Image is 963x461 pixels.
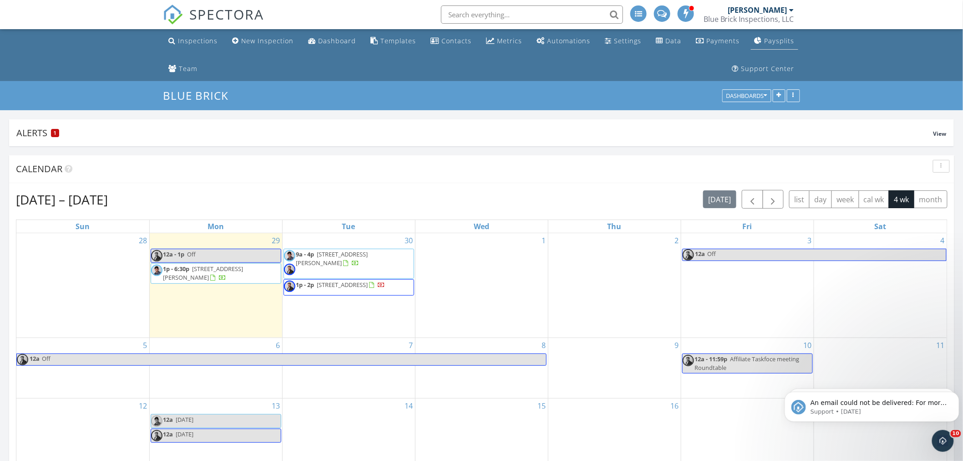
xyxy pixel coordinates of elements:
button: cal wk [859,190,890,208]
span: [STREET_ADDRESS] [317,281,368,289]
input: Search everything... [441,5,623,24]
div: Paysplits [765,36,795,45]
a: 1p - 2p [STREET_ADDRESS] [296,281,385,289]
div: [PERSON_NAME] [728,5,787,15]
td: Go to October 2, 2025 [548,233,681,338]
a: Go to September 28, 2025 [137,233,149,248]
a: Go to October 13, 2025 [270,399,282,413]
a: Tuesday [340,220,357,233]
iframe: Intercom live chat [932,430,954,452]
a: 1p - 6:30p [STREET_ADDRESS][PERSON_NAME] [151,263,281,284]
a: Blue Brick [163,88,236,103]
span: 12a [163,430,173,438]
button: 4 wk [889,190,914,208]
a: Contacts [427,33,475,50]
button: Previous [742,190,763,209]
span: Off [708,250,716,258]
td: Go to October 11, 2025 [814,338,947,398]
a: Data [653,33,685,50]
a: Go to October 16, 2025 [669,399,681,413]
img: simonvoight1.jpg [17,354,28,365]
a: Go to October 14, 2025 [403,399,415,413]
a: Sunday [74,220,91,233]
img: simonvoight1.jpg [151,250,162,261]
td: Go to October 1, 2025 [415,233,548,338]
a: Paysplits [751,33,798,50]
span: 12a [29,354,40,365]
span: 1 [54,130,56,136]
span: [STREET_ADDRESS][PERSON_NAME] [296,250,368,267]
td: Go to September 28, 2025 [16,233,149,338]
div: Data [666,36,682,45]
a: Inspections [165,33,221,50]
a: Support Center [729,61,798,77]
a: Friday [741,220,754,233]
a: Templates [367,33,420,50]
div: Settings [614,36,642,45]
span: 1p - 6:30p [163,265,190,273]
a: Go to October 1, 2025 [540,233,548,248]
a: Go to October 11, 2025 [935,338,947,353]
a: Go to October 12, 2025 [137,399,149,413]
td: Go to October 10, 2025 [681,338,814,398]
a: New Inspection [228,33,297,50]
div: Automations [547,36,591,45]
img: simonvoight1.jpg [151,430,162,441]
span: 12a - 1p [163,250,185,258]
a: Go to October 7, 2025 [407,338,415,353]
div: New Inspection [241,36,294,45]
img: danielbaca1.jpg [151,415,162,427]
a: 9a - 4p [STREET_ADDRESS][PERSON_NAME] [284,249,414,279]
div: Contacts [441,36,471,45]
span: 12a - 11:59p [695,355,728,363]
a: Go to October 5, 2025 [142,338,149,353]
span: SPECTORA [189,5,264,24]
span: [DATE] [176,415,194,424]
span: Affiliate Taskfoce meeting Roundtable [695,355,800,372]
td: Go to October 9, 2025 [548,338,681,398]
td: Go to October 8, 2025 [415,338,548,398]
a: Settings [602,33,645,50]
a: Payments [693,33,744,50]
span: 9a - 4p [296,250,314,258]
a: Go to October 3, 2025 [806,233,814,248]
div: Inspections [178,36,218,45]
a: Go to October 9, 2025 [673,338,681,353]
div: Blue Brick Inspections, LLC [704,15,794,24]
iframe: Intercom notifications message [781,373,963,436]
td: Go to October 7, 2025 [282,338,415,398]
button: [DATE] [703,190,736,208]
a: Go to October 10, 2025 [802,338,814,353]
a: Dashboard [304,33,360,50]
img: simonvoight1.jpg [683,249,694,261]
div: Dashboard [318,36,356,45]
a: 1p - 2p [STREET_ADDRESS] [284,279,414,296]
img: danielbaca1.jpg [284,250,295,261]
a: Go to October 15, 2025 [536,399,548,413]
img: simonvoight1.jpg [683,355,694,366]
a: Go to October 2, 2025 [673,233,681,248]
a: Go to September 30, 2025 [403,233,415,248]
button: Dashboards [722,90,771,102]
button: week [831,190,859,208]
span: 1p - 2p [296,281,314,289]
div: Team [179,64,198,73]
td: Go to October 3, 2025 [681,233,814,338]
a: Saturday [872,220,888,233]
span: Off [42,354,51,363]
a: 9a - 4p [STREET_ADDRESS][PERSON_NAME] [296,250,368,267]
div: Alerts [16,127,933,139]
h2: [DATE] – [DATE] [16,190,108,209]
img: danielbaca1.jpg [151,265,162,276]
td: Go to October 6, 2025 [149,338,282,398]
td: Go to October 5, 2025 [16,338,149,398]
button: month [914,190,948,208]
span: Calendar [16,163,62,175]
td: Go to October 4, 2025 [814,233,947,338]
a: Automations (Advanced) [533,33,594,50]
a: Go to September 29, 2025 [270,233,282,248]
span: 10 [951,430,961,437]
